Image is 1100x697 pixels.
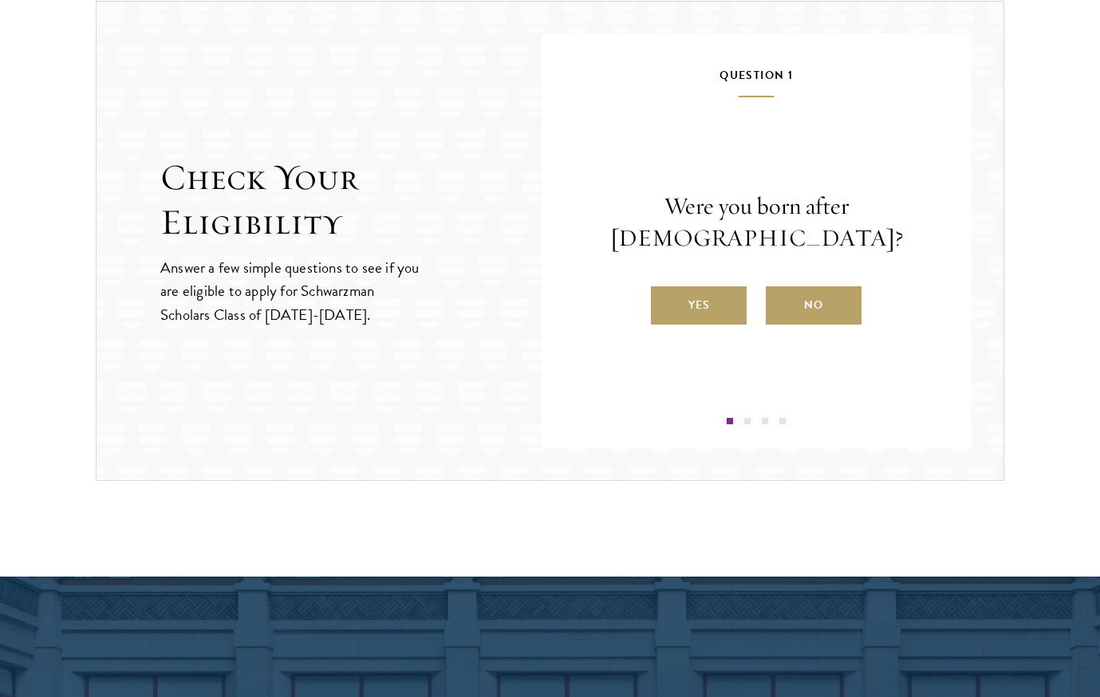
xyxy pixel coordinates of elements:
h2: Check Your Eligibility [160,156,542,245]
h5: Question 1 [589,65,924,97]
p: Answer a few simple questions to see if you are eligible to apply for Schwarzman Scholars Class o... [160,256,421,325]
p: Were you born after [DEMOGRAPHIC_DATA]? [589,191,924,254]
label: No [766,286,861,325]
label: Yes [651,286,747,325]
